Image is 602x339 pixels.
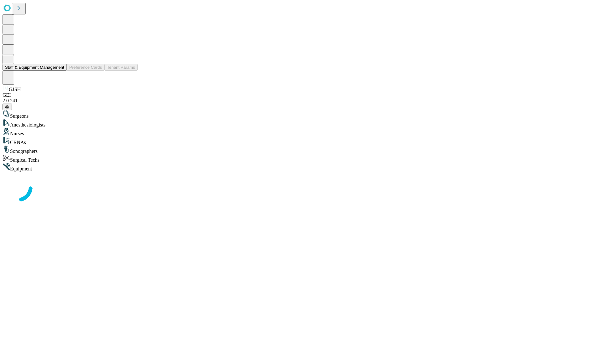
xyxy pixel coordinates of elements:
[3,119,599,128] div: Anesthesiologists
[3,128,599,137] div: Nurses
[3,104,12,110] button: @
[3,145,599,154] div: Sonographers
[104,64,138,71] button: Tenant Params
[67,64,104,71] button: Preference Cards
[3,137,599,145] div: CRNAs
[9,87,21,92] span: GJSH
[3,64,67,71] button: Staff & Equipment Management
[3,154,599,163] div: Surgical Techs
[3,98,599,104] div: 2.0.241
[3,163,599,172] div: Equipment
[3,92,599,98] div: GEI
[5,105,9,109] span: @
[3,110,599,119] div: Surgeons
